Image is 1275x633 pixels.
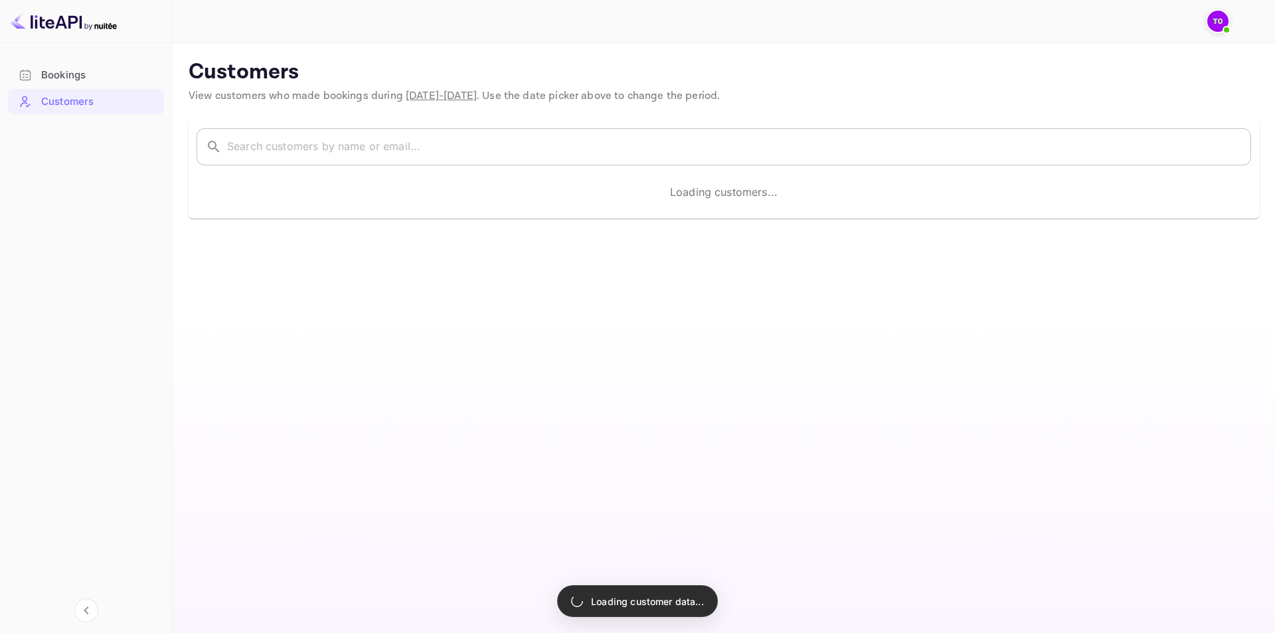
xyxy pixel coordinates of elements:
p: Customers [189,59,1259,86]
div: Bookings [41,68,157,83]
img: Traveloka3PS 02 [1207,11,1229,32]
div: Customers [8,89,164,115]
input: Search customers by name or email... [227,128,1251,165]
div: Bookings [8,62,164,88]
span: [DATE] - [DATE] [406,89,477,103]
a: Customers [8,89,164,114]
span: View customers who made bookings during . Use the date picker above to change the period. [189,89,720,103]
p: Loading customer data... [591,594,704,608]
img: LiteAPI logo [11,11,117,32]
p: Loading customers... [670,184,778,200]
button: Collapse navigation [74,598,98,622]
div: Customers [41,94,157,110]
a: Bookings [8,62,164,87]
